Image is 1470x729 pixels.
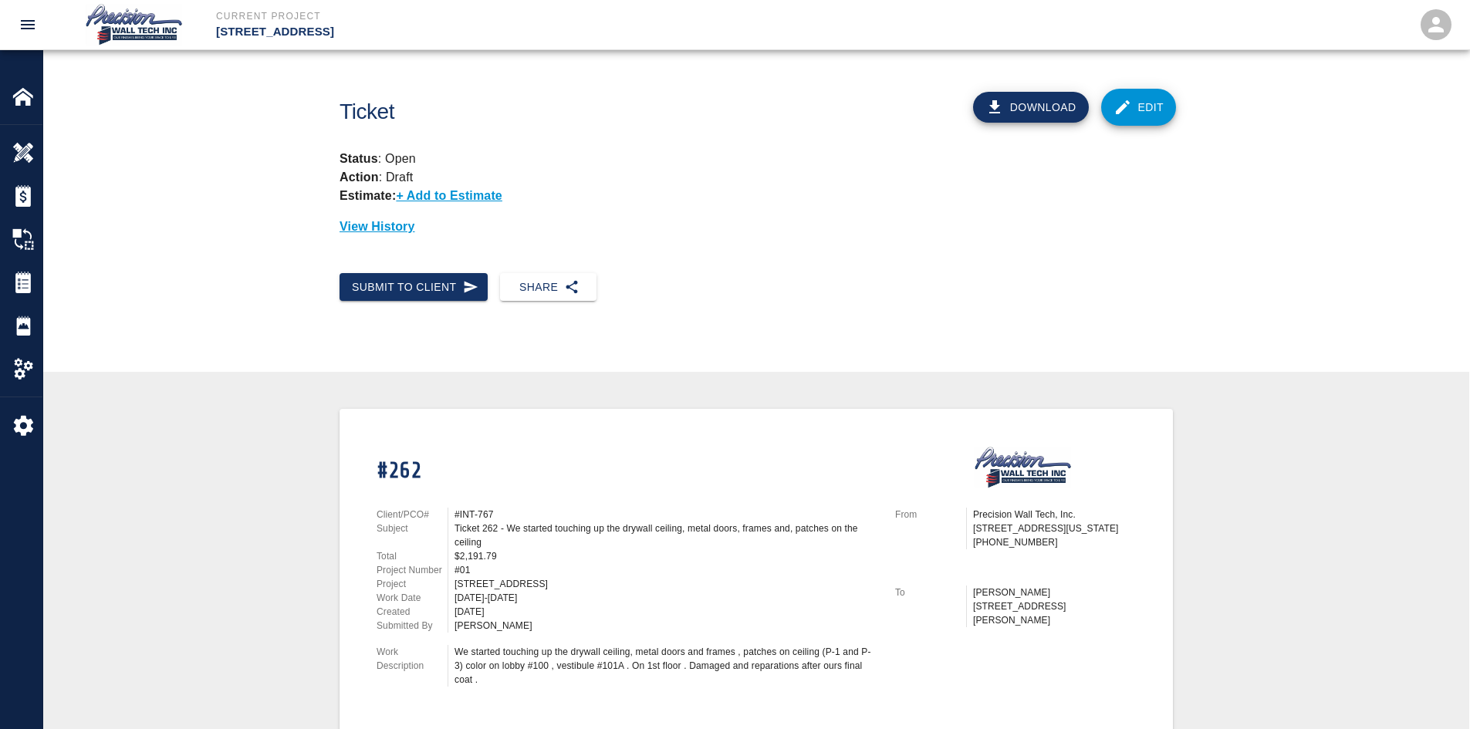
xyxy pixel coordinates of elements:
[455,549,877,563] div: $2,191.79
[377,619,448,633] p: Submitted By
[455,619,877,633] div: [PERSON_NAME]
[340,150,1173,168] p: : Open
[455,577,877,591] div: [STREET_ADDRESS]
[973,92,1089,123] button: Download
[9,6,46,43] button: open drawer
[340,100,820,125] h1: Ticket
[377,577,448,591] p: Project
[973,535,1136,549] p: [PHONE_NUMBER]
[455,563,877,577] div: #01
[216,9,819,23] p: Current Project
[396,189,502,202] p: + Add to Estimate
[377,605,448,619] p: Created
[216,23,819,41] p: [STREET_ADDRESS]
[1101,89,1177,126] a: Edit
[895,586,966,599] p: To
[455,591,877,605] div: [DATE]-[DATE]
[377,458,877,485] h1: #262
[377,563,448,577] p: Project Number
[500,273,596,302] button: Share
[340,152,378,165] strong: Status
[895,508,966,521] p: From
[973,586,1136,599] p: [PERSON_NAME]
[377,521,448,535] p: Subject
[455,605,877,619] div: [DATE]
[377,591,448,605] p: Work Date
[340,218,1173,236] p: View History
[455,645,877,687] div: We started touching up the drywall ceiling, metal doors and frames , patches on ceiling (P-1 and ...
[973,521,1136,535] p: [STREET_ADDRESS][US_STATE]
[455,508,877,521] div: #INT-767
[973,508,1136,521] p: Precision Wall Tech, Inc.
[973,599,1136,627] p: [STREET_ADDRESS][PERSON_NAME]
[1393,655,1470,729] iframe: Chat Widget
[377,508,448,521] p: Client/PCO#
[455,521,877,549] div: Ticket 262 - We started touching up the drywall ceiling, metal doors, frames and, patches on the ...
[340,170,379,184] strong: Action
[377,645,448,673] p: Work Description
[340,273,488,302] button: Submit to Client
[340,170,413,184] p: : Draft
[83,3,185,46] img: Precision Wall Tech, Inc.
[340,189,396,202] strong: Estimate:
[972,446,1074,489] img: Precision Wall Tech, Inc.
[377,549,448,563] p: Total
